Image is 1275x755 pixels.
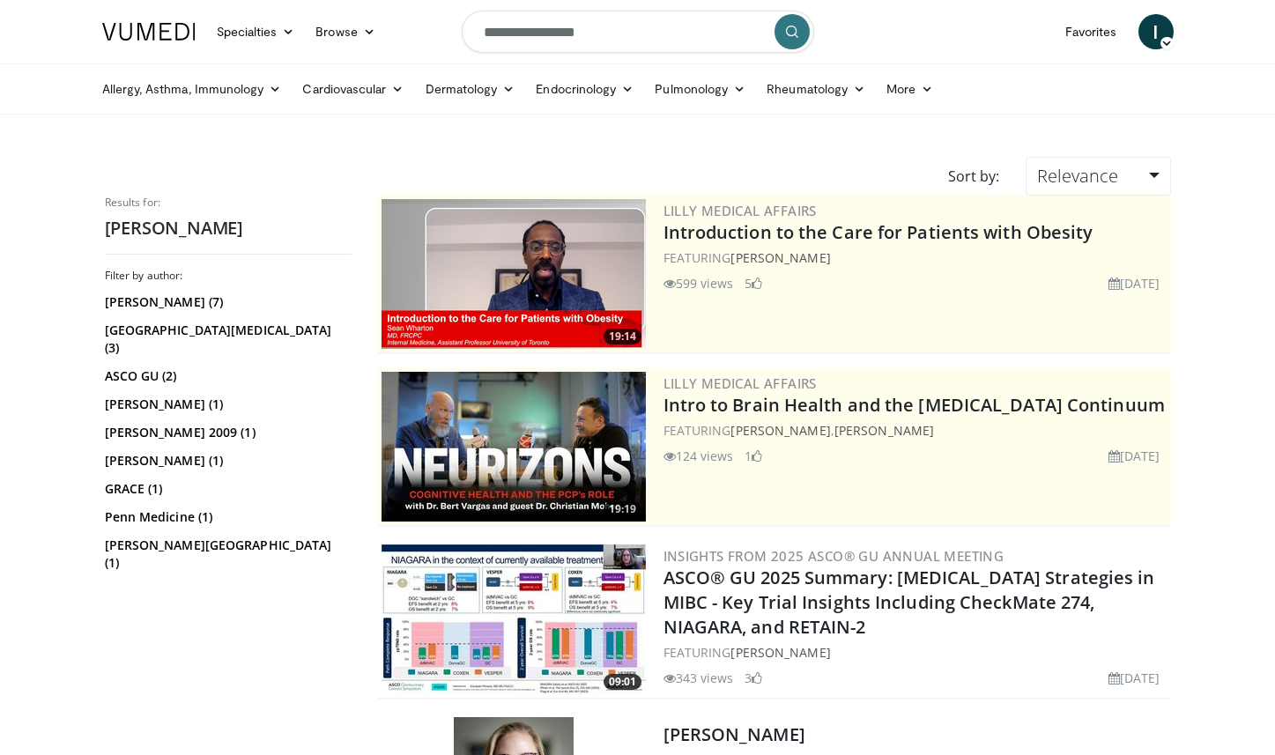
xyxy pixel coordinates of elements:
a: ASCO® GU 2025 Summary: [MEDICAL_DATA] Strategies in MIBC - Key Trial Insights Including CheckMate... [663,566,1155,639]
h2: [PERSON_NAME] [105,217,352,240]
img: acc2e291-ced4-4dd5-b17b-d06994da28f3.png.300x170_q85_crop-smart_upscale.png [382,199,646,349]
li: 599 views [663,274,734,292]
span: 19:14 [604,329,641,344]
a: Favorites [1055,14,1128,49]
a: Pulmonology [644,71,756,107]
a: Insights from 2025 ASCO® GU Annual Meeting [663,547,1004,565]
div: Sort by: [935,157,1012,196]
h3: Filter by author: [105,269,352,283]
a: Allergy, Asthma, Immunology [92,71,293,107]
a: Penn Medicine (1) [105,508,347,526]
li: 1 [745,447,762,465]
li: [DATE] [1108,447,1160,465]
div: FEATURING , [663,421,1168,440]
a: I [1138,14,1174,49]
li: [DATE] [1108,274,1160,292]
span: 09:01 [604,674,641,690]
a: Endocrinology [525,71,644,107]
span: Relevance [1037,164,1118,188]
li: 3 [745,669,762,687]
a: [PERSON_NAME][GEOGRAPHIC_DATA] (1) [105,537,347,572]
a: [PERSON_NAME] [730,422,830,439]
li: 124 views [663,447,734,465]
input: Search topics, interventions [462,11,814,53]
a: 19:14 [382,199,646,349]
a: Specialties [206,14,306,49]
a: [PERSON_NAME] (1) [105,452,347,470]
a: [PERSON_NAME] (7) [105,293,347,311]
a: [PERSON_NAME] (1) [105,396,347,413]
a: Lilly Medical Affairs [663,374,817,392]
a: [PERSON_NAME] [834,422,934,439]
a: [PERSON_NAME] [663,722,805,746]
a: Relevance [1026,157,1170,196]
img: 3f0a1ab8-890c-4f3f-98cf-91a9d70187f7.300x170_q85_crop-smart_upscale.jpg [382,544,646,694]
a: [GEOGRAPHIC_DATA][MEDICAL_DATA] (3) [105,322,347,357]
a: [PERSON_NAME] 2009 (1) [105,424,347,441]
div: FEATURING [663,248,1168,267]
a: ASCO GU (2) [105,367,347,385]
a: Intro to Brain Health and the [MEDICAL_DATA] Continuum [663,393,1165,417]
li: [DATE] [1108,669,1160,687]
img: a80fd508-2012-49d4-b73e-1d4e93549e78.png.300x170_q85_crop-smart_upscale.jpg [382,372,646,522]
a: Lilly Medical Affairs [663,202,817,219]
a: Introduction to the Care for Patients with Obesity [663,220,1093,244]
a: 09:01 [382,544,646,694]
a: Dermatology [415,71,526,107]
a: More [876,71,944,107]
a: Cardiovascular [292,71,414,107]
a: GRACE (1) [105,480,347,498]
a: Browse [305,14,386,49]
li: 343 views [663,669,734,687]
li: 5 [745,274,762,292]
span: 19:19 [604,501,641,517]
a: 19:19 [382,372,646,522]
a: Rheumatology [756,71,876,107]
div: FEATURING [663,643,1168,662]
p: Results for: [105,196,352,210]
img: VuMedi Logo [102,23,196,41]
a: [PERSON_NAME] [730,249,830,266]
a: [PERSON_NAME] [730,644,830,661]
